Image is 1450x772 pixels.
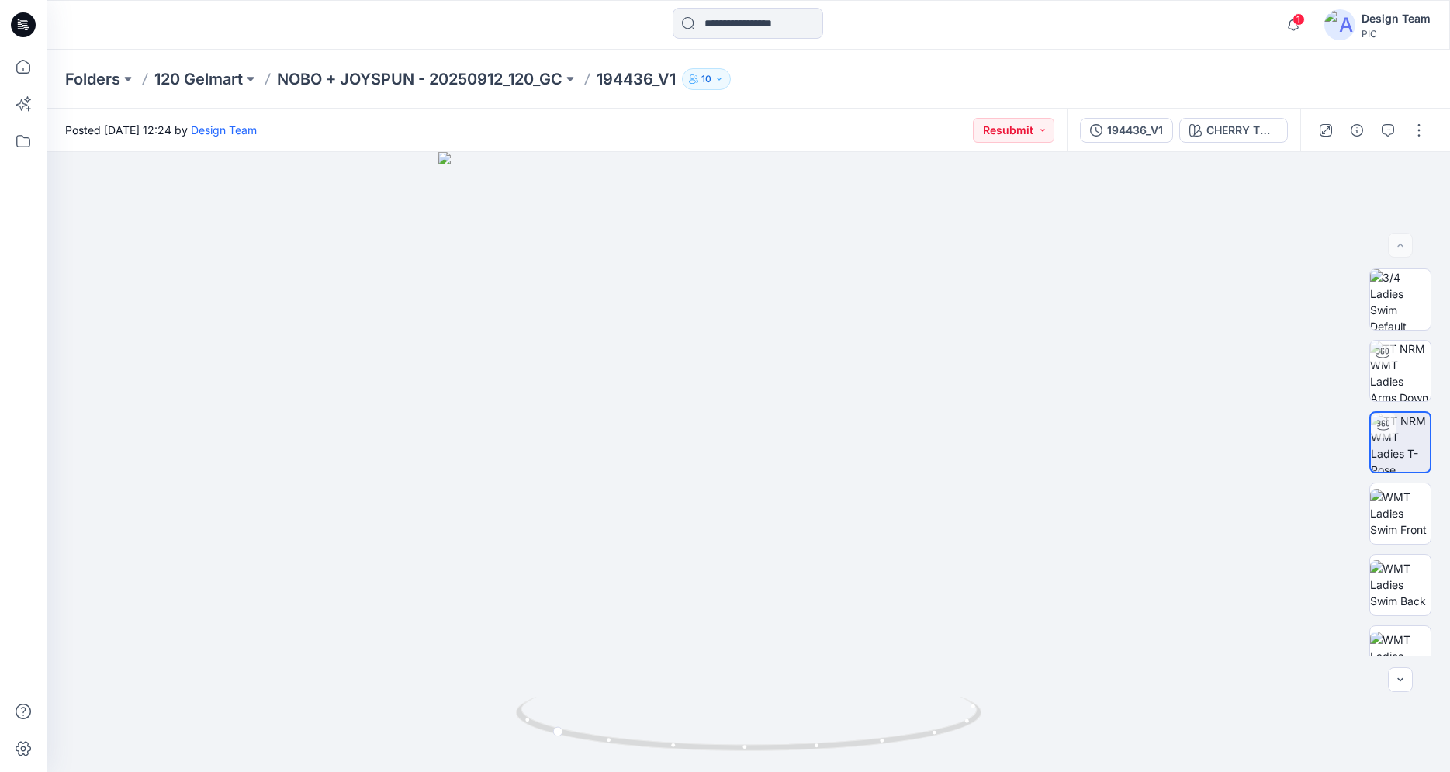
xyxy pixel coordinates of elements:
[154,68,243,90] a: 120 Gelmart
[1293,13,1305,26] span: 1
[65,68,120,90] a: Folders
[65,122,257,138] span: Posted [DATE] 12:24 by
[277,68,562,90] a: NOBO + JOYSPUN - 20250912_120_GC
[1370,269,1431,330] img: 3/4 Ladies Swim Default
[682,68,731,90] button: 10
[1370,341,1431,401] img: TT NRM WMT Ladies Arms Down
[597,68,676,90] p: 194436_V1
[1324,9,1355,40] img: avatar
[1362,9,1431,28] div: Design Team
[701,71,711,88] p: 10
[1107,122,1163,139] div: 194436_V1
[1370,632,1431,680] img: WMT Ladies Swim Left
[1371,413,1430,472] img: TT NRM WMT Ladies T-Pose
[191,123,257,137] a: Design Team
[1370,560,1431,609] img: WMT Ladies Swim Back
[1370,489,1431,538] img: WMT Ladies Swim Front
[1080,118,1173,143] button: 194436_V1
[1362,28,1431,40] div: PIC
[1206,122,1278,139] div: CHERRY TOMATO
[1179,118,1288,143] button: CHERRY TOMATO
[1344,118,1369,143] button: Details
